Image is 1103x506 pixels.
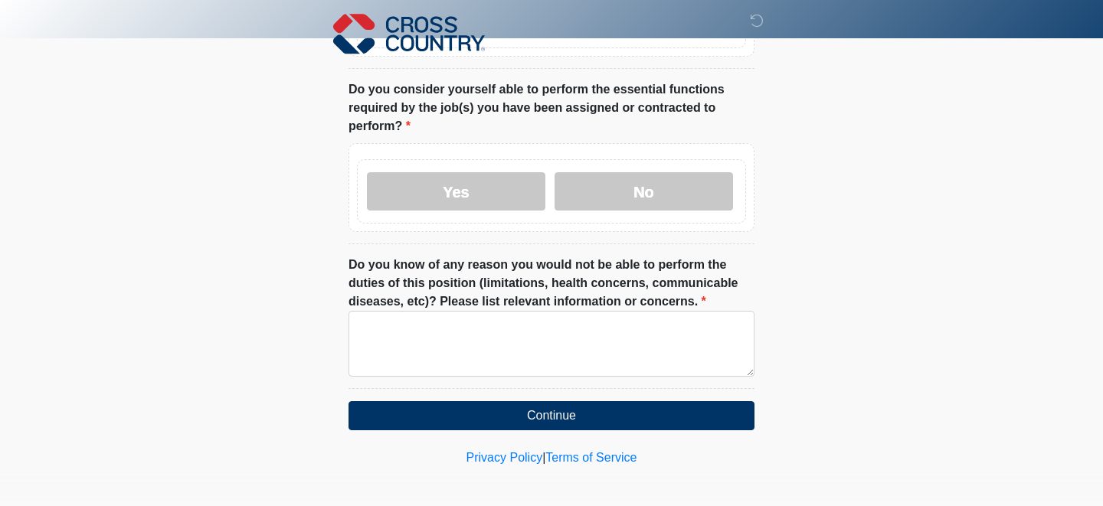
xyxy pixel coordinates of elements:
label: Do you know of any reason you would not be able to perform the duties of this position (limitatio... [349,256,754,311]
a: Privacy Policy [466,451,543,464]
label: No [555,172,733,211]
a: Terms of Service [545,451,637,464]
label: Do you consider yourself able to perform the essential functions required by the job(s) you have ... [349,80,754,135]
img: Cross Country Logo [333,11,485,56]
a: | [542,451,545,464]
label: Yes [367,172,545,211]
button: Continue [349,401,754,430]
